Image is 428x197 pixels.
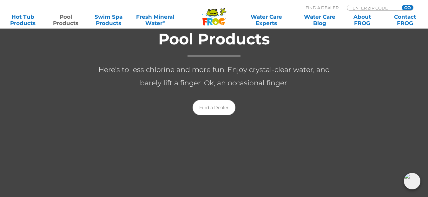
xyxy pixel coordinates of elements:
a: AboutFROG [346,14,379,26]
input: GO [402,5,413,10]
a: PoolProducts [49,14,82,26]
sup: ∞ [162,19,165,24]
a: Hot TubProducts [6,14,40,26]
a: Water CareBlog [303,14,336,26]
h1: Pool Products [87,31,341,57]
a: Find a Dealer [193,100,235,115]
img: openIcon [404,173,420,189]
input: Zip Code Form [352,5,395,10]
a: Swim SpaProducts [92,14,125,26]
p: Here’s to less chlorine and more fun. Enjoy crystal-clear water, and barely lift a finger. Ok, an... [87,63,341,90]
p: Find A Dealer [306,5,339,10]
a: ContactFROG [388,14,422,26]
a: Fresh MineralWater∞ [135,14,176,26]
a: Water CareExperts [240,14,293,26]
